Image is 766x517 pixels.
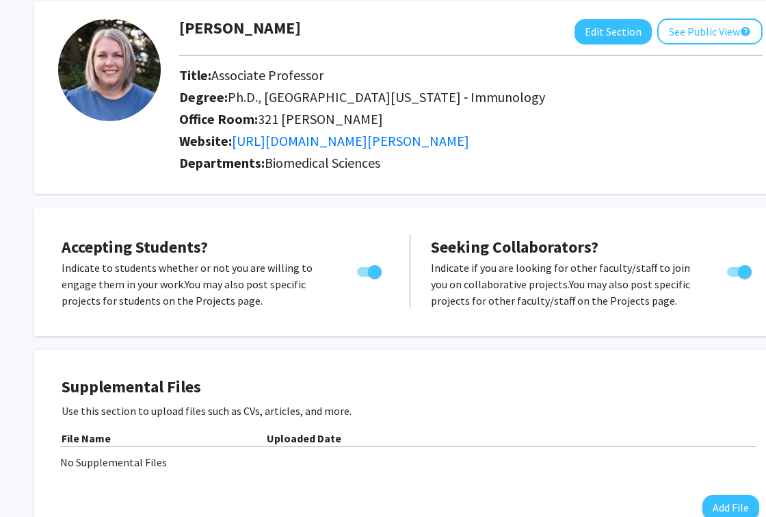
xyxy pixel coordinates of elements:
span: Biomedical Sciences [265,154,380,171]
img: Profile Picture [58,18,161,121]
h1: [PERSON_NAME] [179,18,301,38]
iframe: Chat [10,455,58,507]
div: Toggle [352,260,389,280]
div: No Supplemental Files [60,454,761,470]
button: See Public View [657,18,763,45]
span: Seeking Collaborators? [431,236,598,257]
h2: Website: [179,133,763,149]
b: File Name [62,431,111,445]
span: 321 [PERSON_NAME] [258,110,383,127]
h4: Supplemental Files [62,377,759,397]
div: Toggle [722,260,759,280]
span: Associate Professor [211,66,323,84]
span: Accepting Students? [62,236,208,257]
span: Ph.D., [GEOGRAPHIC_DATA][US_STATE] ‐ Immunology [228,88,546,105]
p: Indicate if you are looking for other faculty/staff to join you on collaborative projects. You ma... [431,260,701,309]
h2: Degree: [179,89,763,105]
h2: Office Room: [179,111,763,127]
p: Indicate to students whether or not you are willing to engage them in your work. You may also pos... [62,260,331,309]
p: Use this section to upload files such as CVs, articles, and more. [62,403,759,419]
mat-icon: help [740,23,751,40]
button: Edit Section [574,19,652,45]
h2: Title: [179,67,763,84]
b: Uploaded Date [267,431,341,445]
a: Opens in a new tab [232,132,469,149]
